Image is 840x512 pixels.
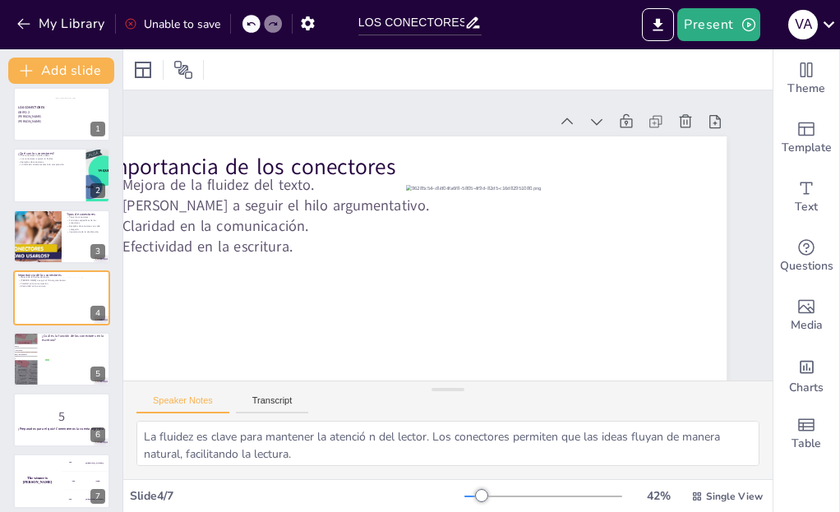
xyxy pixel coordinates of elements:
[67,219,105,224] p: Funciones específicas de los conectores.
[18,114,42,118] span: [PERSON_NAME]
[42,334,105,343] p: ¿Cuál es la función de los conectores en la escritura?
[18,154,81,157] p: Los conectores vinculan ideas.
[62,473,110,491] div: 200
[13,393,110,447] div: 6
[773,168,839,227] div: Add text boxes
[773,227,839,286] div: Get real-time input from your audience
[782,139,832,157] span: Template
[780,257,833,275] span: Questions
[18,119,105,124] p: [PERSON_NAME]
[13,454,110,508] div: 7
[67,224,105,230] p: Ejemplos de conectores en cada categoría.
[18,157,81,160] p: Los conectores mejoran la fluidez.
[62,491,110,509] div: 300
[13,477,62,485] h4: The winner is [PERSON_NAME]
[90,244,105,259] div: 3
[4,345,49,347] span: Mejorar la gramática
[18,276,105,279] p: Mejora de la fluidez del texto.
[13,210,110,264] div: 3
[90,489,105,504] div: 7
[13,332,110,386] div: 5
[90,367,105,381] div: 5
[90,183,105,198] div: 2
[62,454,110,472] div: 100
[773,108,839,168] div: Add ready made slides
[136,395,229,413] button: Speaker Notes
[791,316,823,334] span: Media
[18,150,81,155] p: ¿Qué son los conectores?
[279,20,732,430] p: [PERSON_NAME] a seguir el hilo argumentativo.
[130,488,464,504] div: Slide 4 / 7
[12,11,112,37] button: My Library
[18,282,105,285] p: Claridad en la comunicación.
[18,110,30,114] span: GRIPO 2
[4,349,49,351] span: Vincular ideas y oraciones
[358,11,464,35] input: Insert title
[13,148,110,202] div: 2
[18,427,104,431] strong: ¡Preparados para el quiz! Comencemos la cuenta regresiva.
[773,286,839,345] div: Add images, graphics, shapes or video
[90,427,105,442] div: 6
[788,8,818,41] button: V A
[173,60,193,80] span: Position
[18,273,105,278] p: Importancia de los conectores
[90,306,105,321] div: 4
[13,270,110,325] div: 4
[136,421,759,466] textarea: La fluidez es clave para mantener la atenció n del lector. Los conectores permiten que las ideas ...
[18,408,105,426] p: 5
[795,198,818,216] span: Text
[787,80,825,98] span: Theme
[95,480,99,482] div: Jaap
[130,57,156,83] div: Layout
[85,499,103,501] div: [PERSON_NAME]
[67,215,105,219] p: Tipos de conectores.
[13,87,110,141] div: 1
[67,212,105,217] p: Tipos de conectores
[18,160,81,164] p: Ejemplos de conectores.
[292,35,745,445] p: Mejora de la fluidez del texto.
[444,62,810,394] div: Slide 4
[639,488,678,504] div: 42 %
[773,404,839,464] div: Add a table
[265,5,718,415] p: Claridad en la comunicación.
[18,285,105,288] p: Efectividad en la escritura.
[677,8,759,41] button: Present
[789,379,824,397] span: Charts
[792,435,821,453] span: Table
[67,230,105,233] p: Importancia de la clasificación.
[18,279,105,283] p: [PERSON_NAME] a seguir el hilo argumentativo.
[236,395,309,413] button: Transcript
[642,8,674,41] button: Export to PowerPoint
[788,10,818,39] div: V A
[4,357,49,359] span: Cambiar el tema
[706,490,763,503] span: Single View
[124,16,220,32] div: Unable to save
[18,163,81,166] p: La falta de conectores afecta la comprensión.
[8,58,114,84] button: Add slide
[90,122,105,136] div: 1
[4,353,49,355] span: Aumentar el número de palabras
[301,44,760,462] p: Importancia de los conectores
[773,49,839,108] div: Change the overall theme
[773,345,839,404] div: Add charts and graphs
[18,105,44,109] span: LOS CONECTORES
